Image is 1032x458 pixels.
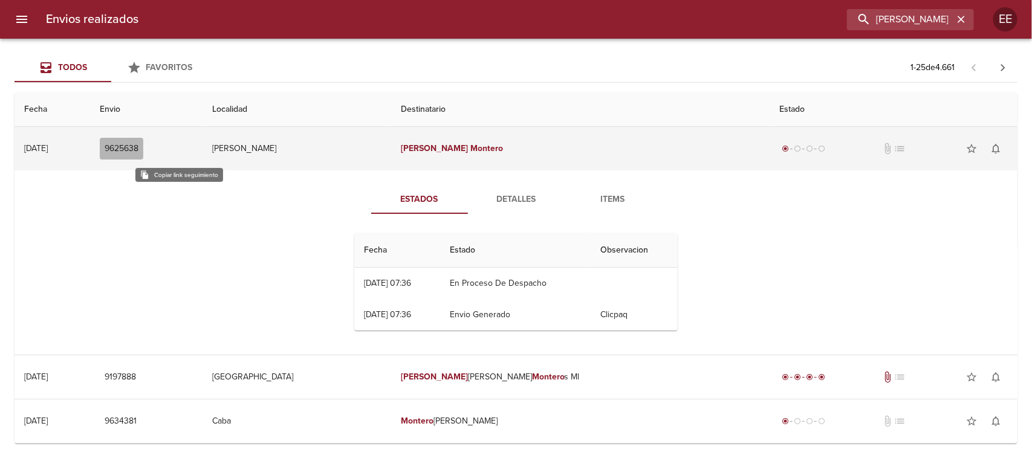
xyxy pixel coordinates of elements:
input: buscar [847,9,953,30]
button: menu [7,5,36,34]
th: Fecha [15,92,90,127]
em: Montero [401,416,433,426]
th: Estado [440,233,591,268]
th: Estado [770,92,1017,127]
span: 9197888 [105,370,136,385]
button: Agregar a favoritos [959,409,984,433]
span: Detalles [475,192,557,207]
button: 9625638 [100,138,143,160]
th: Fecha [354,233,440,268]
span: radio_button_checked [782,373,789,381]
div: Entregado [779,371,828,383]
div: [DATE] 07:36 [364,309,411,320]
button: Activar notificaciones [984,365,1008,389]
span: radio_button_unchecked [818,145,825,152]
button: 9197888 [100,366,141,389]
span: notifications_none [990,371,1002,383]
span: Estados [378,192,461,207]
td: [PERSON_NAME] s Ml [391,355,770,399]
em: Montero [532,372,565,382]
h6: Envios realizados [46,10,138,29]
div: [DATE] [24,143,48,153]
span: No tiene documentos adjuntos [881,143,894,155]
button: Activar notificaciones [984,409,1008,433]
div: Tabs detalle de guia [371,185,661,214]
th: Destinatario [391,92,770,127]
div: Generado [779,143,828,155]
button: Activar notificaciones [984,137,1008,161]
div: [DATE] 07:36 [364,278,411,288]
div: [DATE] [24,416,48,426]
span: radio_button_unchecked [794,418,801,425]
div: Tabs Envios [15,53,208,82]
em: [PERSON_NAME] [401,143,468,153]
span: 9625638 [105,141,138,156]
span: star_border [965,415,978,427]
div: [DATE] [24,372,48,382]
em: [PERSON_NAME] [401,372,468,382]
td: Caba [203,399,391,443]
em: Montero [470,143,503,153]
div: Generado [779,415,828,427]
table: Tabla de seguimiento [354,233,678,331]
span: radio_button_checked [806,373,813,381]
span: radio_button_checked [782,418,789,425]
p: 1 - 25 de 4.661 [910,62,955,74]
div: EE [993,7,1017,31]
span: radio_button_checked [794,373,801,381]
td: [GEOGRAPHIC_DATA] [203,355,391,399]
span: No tiene pedido asociado [894,143,906,155]
th: Envio [90,92,202,127]
span: notifications_none [990,143,1002,155]
span: Favoritos [146,62,193,73]
button: Agregar a favoritos [959,137,984,161]
span: notifications_none [990,415,1002,427]
span: Tiene documentos adjuntos [881,371,894,383]
span: Items [572,192,654,207]
span: No tiene pedido asociado [894,371,906,383]
span: star_border [965,143,978,155]
span: radio_button_unchecked [806,145,813,152]
div: Abrir información de usuario [993,7,1017,31]
span: radio_button_checked [818,373,825,381]
td: [PERSON_NAME] [203,127,391,170]
td: En Proceso De Despacho [440,268,591,299]
td: Envio Generado [440,299,591,331]
span: Pagina anterior [959,61,988,73]
button: 9634381 [100,410,141,433]
span: radio_button_checked [782,145,789,152]
th: Observacion [591,233,678,268]
span: radio_button_unchecked [794,145,801,152]
span: No tiene pedido asociado [894,415,906,427]
span: 9634381 [105,414,137,429]
th: Localidad [203,92,391,127]
button: Agregar a favoritos [959,365,984,389]
span: Pagina siguiente [988,53,1017,82]
span: radio_button_unchecked [818,418,825,425]
span: star_border [965,371,978,383]
td: Clicpaq [591,299,678,331]
span: Todos [58,62,87,73]
td: [PERSON_NAME] [391,399,770,443]
span: radio_button_unchecked [806,418,813,425]
span: No tiene documentos adjuntos [881,415,894,427]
